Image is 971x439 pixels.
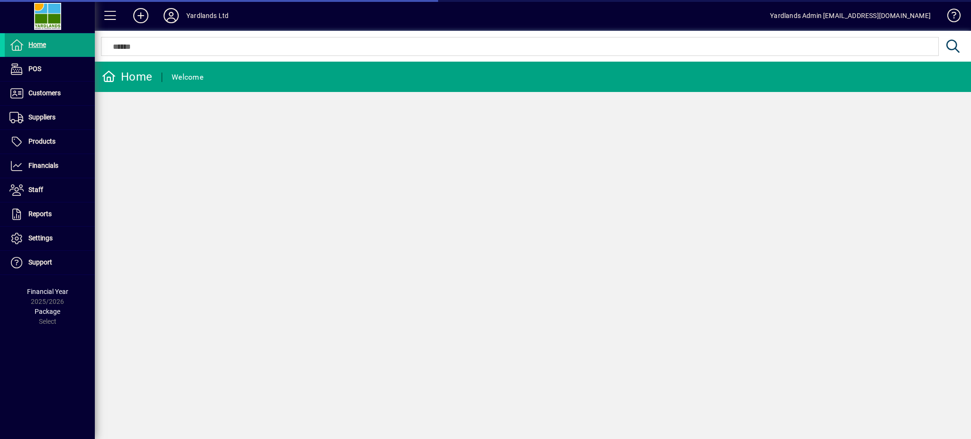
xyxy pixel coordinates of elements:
a: Support [5,251,95,274]
span: Suppliers [28,113,55,121]
button: Profile [156,7,186,24]
a: Products [5,130,95,154]
a: Reports [5,202,95,226]
span: Products [28,137,55,145]
div: Home [102,69,152,84]
div: Yardlands Admin [EMAIL_ADDRESS][DOMAIN_NAME] [770,8,931,23]
a: Customers [5,82,95,105]
span: Financials [28,162,58,169]
span: Reports [28,210,52,218]
a: Settings [5,227,95,250]
a: Financials [5,154,95,178]
span: Financial Year [27,288,68,295]
div: Yardlands Ltd [186,8,229,23]
span: Package [35,308,60,315]
a: POS [5,57,95,81]
span: Staff [28,186,43,193]
div: Welcome [172,70,203,85]
a: Staff [5,178,95,202]
span: Support [28,258,52,266]
span: POS [28,65,41,73]
span: Settings [28,234,53,242]
button: Add [126,7,156,24]
a: Suppliers [5,106,95,129]
a: Knowledge Base [940,2,959,33]
span: Home [28,41,46,48]
span: Customers [28,89,61,97]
